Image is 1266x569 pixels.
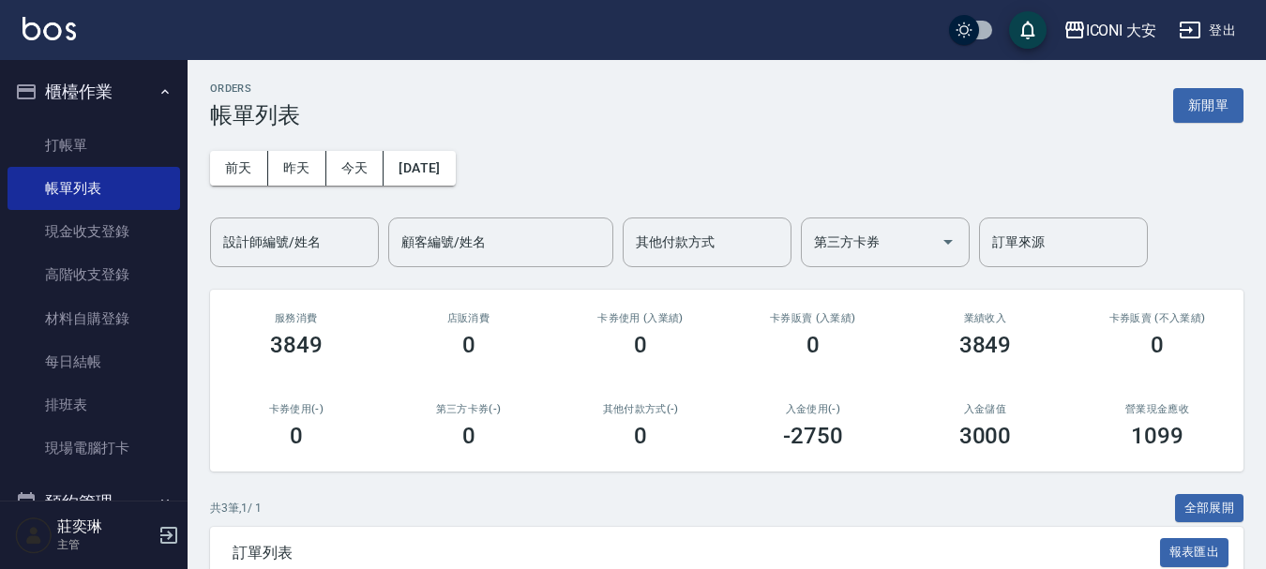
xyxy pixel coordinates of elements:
span: 訂單列表 [233,544,1160,562]
h3: 1099 [1131,423,1183,449]
h2: 卡券販賣 (不入業績) [1093,312,1221,324]
h3: 0 [634,332,647,358]
button: 櫃檯作業 [8,67,180,116]
h2: 卡券使用(-) [233,403,360,415]
a: 高階收支登錄 [8,253,180,296]
h3: 0 [1151,332,1164,358]
button: Open [933,227,963,257]
button: save [1009,11,1047,49]
p: 主管 [57,536,153,553]
a: 排班表 [8,383,180,427]
button: 前天 [210,151,268,186]
button: ICONI 大安 [1056,11,1165,50]
h3: 帳單列表 [210,102,300,128]
h3: 0 [462,332,475,358]
a: 報表匯出 [1160,543,1229,561]
h3: 3000 [959,423,1012,449]
div: ICONI 大安 [1086,19,1157,42]
a: 每日結帳 [8,340,180,383]
a: 現金收支登錄 [8,210,180,253]
button: 預約管理 [8,478,180,527]
h2: 第三方卡券(-) [405,403,533,415]
a: 打帳單 [8,124,180,167]
h3: 0 [290,423,303,449]
h2: ORDERS [210,82,300,95]
h2: 業績收入 [922,312,1049,324]
a: 帳單列表 [8,167,180,210]
h3: 服務消費 [233,312,360,324]
h2: 店販消費 [405,312,533,324]
h3: 3849 [270,332,323,358]
img: Logo [23,17,76,40]
h3: 0 [806,332,820,358]
button: 登出 [1171,13,1243,48]
h3: 0 [462,423,475,449]
h3: 3849 [959,332,1012,358]
a: 新開單 [1173,96,1243,113]
button: 昨天 [268,151,326,186]
button: 今天 [326,151,384,186]
button: 新開單 [1173,88,1243,123]
a: 材料自購登錄 [8,297,180,340]
h2: 卡券使用 (入業績) [577,312,704,324]
h5: 莊奕琳 [57,517,153,536]
h2: 營業現金應收 [1093,403,1221,415]
p: 共 3 筆, 1 / 1 [210,500,262,517]
button: 全部展開 [1175,494,1244,523]
img: Person [15,517,53,554]
button: [DATE] [384,151,455,186]
h2: 入金儲值 [922,403,1049,415]
h2: 卡券販賣 (入業績) [749,312,877,324]
a: 現場電腦打卡 [8,427,180,470]
h3: 0 [634,423,647,449]
h2: 其他付款方式(-) [577,403,704,415]
h2: 入金使用(-) [749,403,877,415]
button: 報表匯出 [1160,538,1229,567]
h3: -2750 [783,423,843,449]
